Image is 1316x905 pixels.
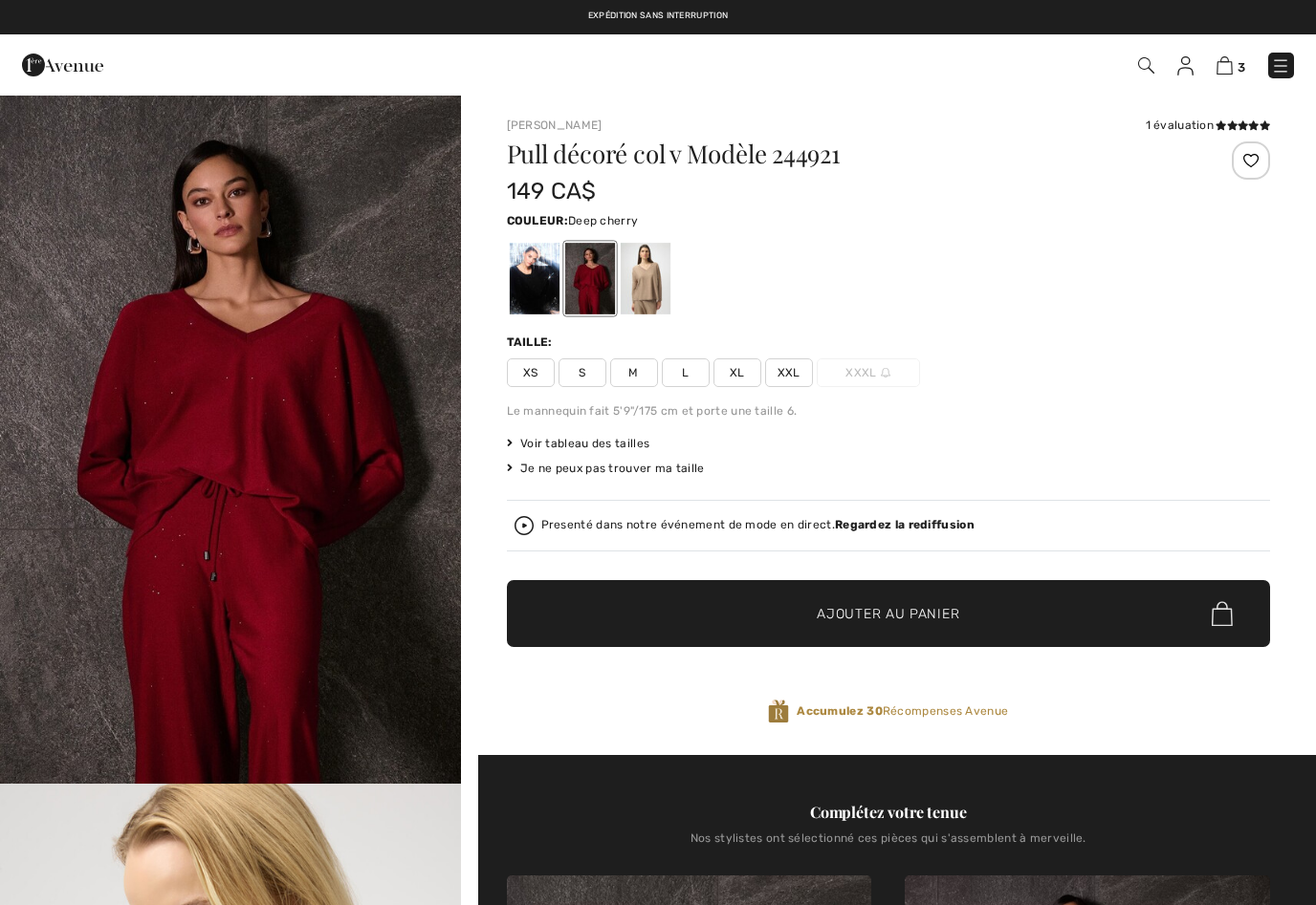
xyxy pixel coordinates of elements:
[507,119,603,132] a: [PERSON_NAME]
[713,358,761,387] span: XL
[564,243,614,314] div: Deep cherry
[835,518,975,531] strong: Regardez la rediffusion
[509,243,559,314] div: Noir
[1238,60,1245,75] span: 3
[1271,56,1290,75] img: Menu
[568,214,638,227] span: Deep cherry
[507,141,1143,166] h1: Pull décoré col v Modèle 244921
[1212,601,1233,626] img: Bag.svg
[507,801,1270,824] div: Complétez votre tenue
[620,243,669,314] div: Fawn
[662,358,710,387] span: L
[22,46,103,84] img: 1ère Avenue
[507,214,568,227] span: Couleur:
[507,460,1270,477] div: Je ne peux pas trouver ma taille
[507,402,1270,420] div: Le mannequin fait 5'9"/175 cm et porte une taille 6.
[515,516,534,535] img: Regardez la rediffusion
[797,702,1008,720] span: Récompenses Avenue
[1177,56,1194,75] img: Mes infos
[881,368,890,377] img: ring-m.svg
[1146,117,1270,134] div: 1 évaluation
[507,831,1270,860] div: Nos stylistes ont sélectionné ces pièces qui s'assemblent à merveille.
[541,519,975,531] div: Presenté dans notre événement de mode en direct.
[1138,57,1154,74] img: Recherche
[507,358,555,387] span: XS
[559,358,606,387] span: S
[1217,56,1233,75] img: Panier d'achat
[22,54,103,73] a: 1ère Avenue
[507,435,650,452] span: Voir tableau des tailles
[817,604,959,624] span: Ajouter au panier
[768,699,789,724] img: Récompenses Avenue
[507,580,1270,647] button: Ajouter au panier
[507,178,597,205] span: 149 CA$
[507,334,557,351] div: Taille:
[765,358,813,387] span: XXL
[610,358,658,387] span: M
[1217,54,1245,76] a: 3
[817,358,920,387] span: XXXL
[797,704,883,718] strong: Accumulez 30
